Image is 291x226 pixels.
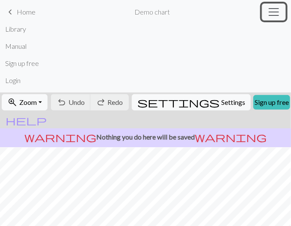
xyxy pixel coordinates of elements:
[5,72,21,89] a: Login
[19,98,37,106] span: Zoom
[3,132,288,142] p: Nothing you do here will be saved
[5,6,15,18] span: keyboard_arrow_left
[195,131,267,143] span: warning
[2,94,48,110] button: Zoom
[137,97,220,107] i: Settings
[17,8,36,16] span: Home
[6,114,47,126] span: help
[7,96,18,108] span: zoom_in
[262,3,286,21] button: Toggle navigation
[253,95,290,110] a: Sign up free
[5,5,36,19] a: Home
[5,21,26,38] a: Library
[221,97,245,107] span: Settings
[24,131,96,143] span: warning
[132,94,251,110] button: SettingsSettings
[137,96,220,108] span: settings
[5,55,39,72] a: Sign up free
[5,38,27,55] a: Manual
[134,8,170,16] h2: Demo chart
